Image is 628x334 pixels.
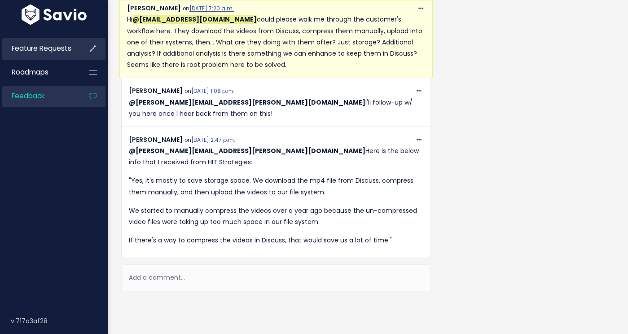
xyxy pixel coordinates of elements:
[183,5,234,12] span: on
[2,86,75,106] a: Feedback
[132,15,257,24] span: Jake Simpson
[12,67,48,77] span: Roadmaps
[129,86,183,95] span: [PERSON_NAME]
[189,5,234,12] a: [DATE] 7:20 a.m.
[129,145,423,168] p: Here is the below info that I received from HIT Strategies:
[191,136,235,144] a: [DATE] 2:47 p.m.
[129,146,365,155] span: Alexander DeCarlo
[129,98,365,107] span: Alexander DeCarlo
[12,44,71,53] span: Feature Requests
[121,264,431,291] div: Add a comment...
[129,97,423,119] p: I'll follow-up w/ you here once I hear back from them on this!
[11,309,108,333] div: v.717a3af28
[129,205,423,228] p: We started to manually compress the videos over a year ago because the un-compressed video files ...
[2,62,75,83] a: Roadmaps
[19,4,89,25] img: logo-white.9d6f32f41409.svg
[129,135,183,144] span: [PERSON_NAME]
[127,14,425,70] p: Hi could please walk me through the customer's workflow here. They download the videos from Discu...
[12,91,44,101] span: Feedback
[184,136,235,144] span: on
[2,38,75,59] a: Feature Requests
[191,88,234,95] a: [DATE] 1:08 p.m.
[129,175,423,198] p: "Yes, it's mostly to save storage space. We download the mp4 file from Discuss, compress them man...
[129,235,423,246] p: If there's a way to compress the videos in Discuss, that would save us a lot of time."
[184,88,234,95] span: on
[127,4,181,13] span: [PERSON_NAME]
